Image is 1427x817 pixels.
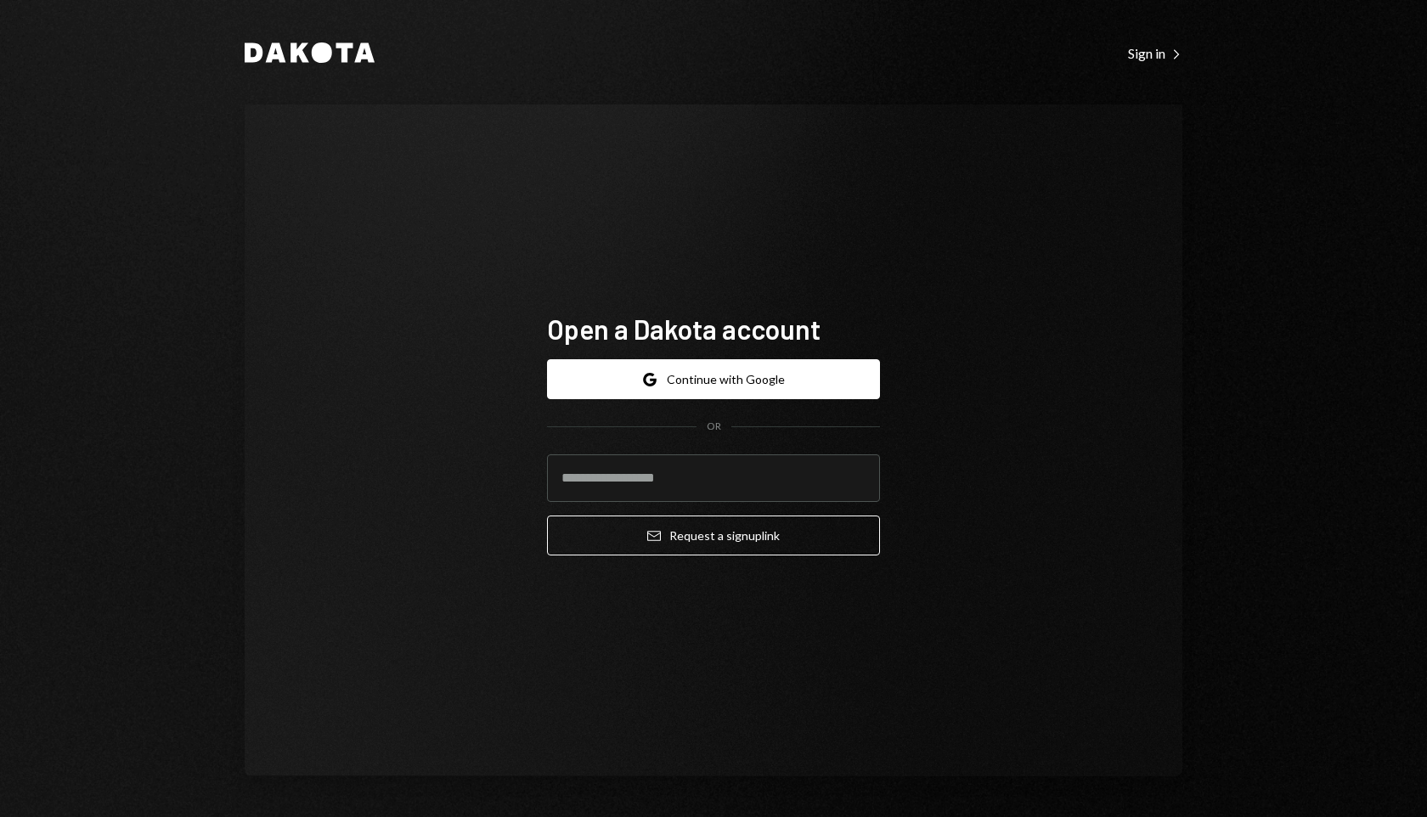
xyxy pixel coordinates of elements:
[547,312,880,346] h1: Open a Dakota account
[1128,43,1182,62] a: Sign in
[1128,45,1182,62] div: Sign in
[547,516,880,555] button: Request a signuplink
[547,359,880,399] button: Continue with Google
[707,420,721,434] div: OR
